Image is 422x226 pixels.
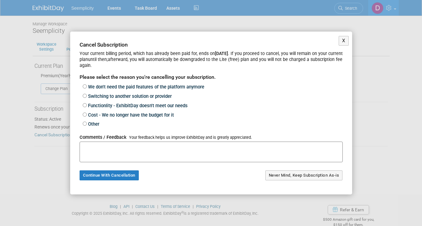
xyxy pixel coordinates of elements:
span: If you proceed to cancel, you will remain on your current plan afterward, you will automatically ... [80,51,343,68]
div: Please select the reason you're cancelling your subscription. [80,74,343,81]
span: [DATE] [215,51,228,56]
span: Your current billing period, which has already been paid for, ends on . [80,51,229,56]
button: Continue With Cancellation [80,170,139,180]
label: We don't need the paid features of the platform anymore [87,84,204,90]
label: Functionlity - ExhibitDay doesn't meet our needs [87,103,188,108]
label: Other [87,121,99,127]
label: Switching to another solution or provider [87,93,172,99]
span: Your feedback helps us improve ExhibitDay and is greatly appreciated. [129,135,252,140]
div: Cancel Subscription [80,41,343,49]
label: Cost - We no longer have the budget for it [87,112,174,118]
button: Never Mind, Keep Subscription As-is [265,170,343,180]
div: Comments / Feedback [80,134,343,141]
button: X [339,36,349,46]
span: until then; [88,57,108,62]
